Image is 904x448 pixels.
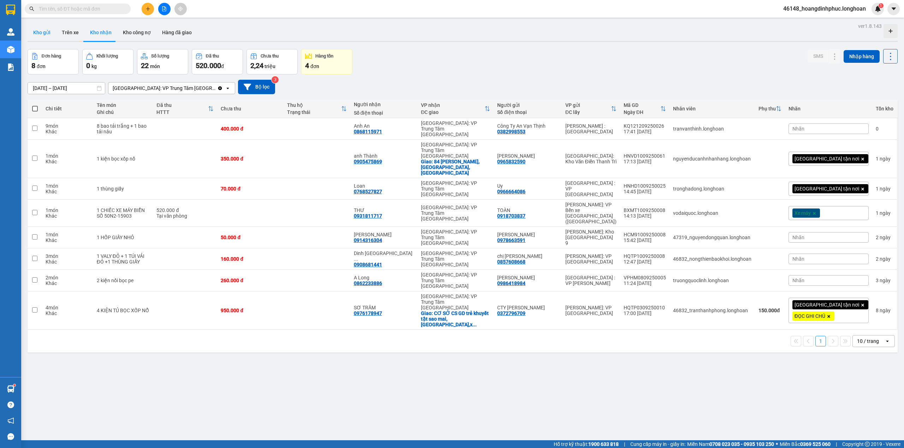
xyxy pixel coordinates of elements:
span: caret-down [891,6,897,12]
div: [GEOGRAPHIC_DATA]: Kho Văn Điển Thanh Trì [565,153,617,164]
div: 17:41 [DATE] [624,129,666,134]
div: [PERSON_NAME] : [GEOGRAPHIC_DATA] [565,123,617,134]
div: 2 [876,235,893,240]
img: solution-icon [7,63,14,71]
span: ... [354,256,358,262]
span: ngày [880,256,891,262]
span: đ [221,63,224,69]
div: 1 món [46,207,90,213]
div: Trạng thái [287,109,341,115]
div: HQTP0309250010 [624,305,666,310]
div: Khác [46,237,90,243]
span: 8 [31,61,35,70]
div: Khác [46,280,90,286]
div: 350.000 đ [221,156,280,162]
div: Mã GD [624,102,660,108]
div: Phụ thu [759,106,776,111]
div: [GEOGRAPHIC_DATA]: VP Trung Tâm [GEOGRAPHIC_DATA] [421,272,490,289]
sup: 1 [879,3,884,8]
th: Toggle SortBy [417,99,494,118]
div: Khác [46,213,90,219]
div: 1 [876,156,893,162]
span: 1 [880,3,882,8]
div: 400.000 đ [221,126,280,132]
div: VP nhận [421,102,484,108]
div: Ghi chú [97,109,150,115]
div: 260.000 đ [221,278,280,283]
div: 160.000 đ [221,256,280,262]
div: 1 món [46,183,90,189]
div: Khối lượng [96,54,118,59]
div: Tên món [97,102,150,108]
div: 17:13 [DATE] [624,159,666,164]
div: vodaiquoc.longhoan [673,210,751,216]
div: 0382998553 [497,129,525,134]
div: Mai Xuân [497,153,558,159]
div: 47319_nguyendongquan.longhoan [673,235,751,240]
div: 0918703837 [497,213,525,219]
strong: 0708 023 035 - 0935 103 250 [709,441,774,447]
span: | [836,440,837,448]
input: Select a date range. [28,83,105,94]
span: ⚪️ [776,443,778,446]
button: Bộ lọc [238,80,275,94]
div: 0931811717 [354,213,382,219]
div: 0 [876,126,893,132]
th: Toggle SortBy [284,99,350,118]
span: đơn [37,63,46,69]
div: Tồn kho [876,106,893,111]
div: [GEOGRAPHIC_DATA]: VP Trung Tâm [GEOGRAPHIC_DATA] [421,250,490,267]
button: file-add [158,3,171,15]
div: HTTT [156,109,208,115]
span: notification [7,417,14,424]
div: Nhân viên [673,106,751,111]
img: warehouse-icon [7,28,14,36]
span: [GEOGRAPHIC_DATA] tận nơi [795,156,859,162]
button: SMS [808,50,829,62]
div: Công Ty An Vạn Thịnh [497,123,558,129]
div: [GEOGRAPHIC_DATA] : VP [GEOGRAPHIC_DATA] [565,180,617,197]
span: 4 [305,61,309,70]
div: 4 KIỆN TỦ BỌC XỐP NỔ [97,308,150,313]
div: VP gửi [565,102,611,108]
div: 1 món [46,153,90,159]
button: Hàng đã giao [156,24,197,41]
span: [GEOGRAPHIC_DATA] tận nơi [795,302,859,308]
span: file-add [162,6,167,11]
div: Thu hộ [287,102,341,108]
div: HNHD1009250025 [624,183,666,189]
span: ... [472,322,477,327]
div: ĐC giao [421,109,484,115]
img: warehouse-icon [7,385,14,393]
sup: 3 [272,76,279,83]
th: Toggle SortBy [562,99,620,118]
span: 0 [86,61,90,70]
span: ĐỌC GHI CHÚ [795,313,825,319]
button: 1 [815,336,826,346]
span: món [150,63,160,69]
div: 1 CHIẾC XE MÁY BIỂN SỐ 50N2-15903 [97,207,150,219]
div: [GEOGRAPHIC_DATA]: VP Trung Tâm [GEOGRAPHIC_DATA] [421,120,490,137]
div: Hàng tồn [315,54,333,59]
div: 0768527827 [354,189,382,194]
div: 950.000 đ [221,308,280,313]
div: Khác [46,259,90,265]
div: CTY HOÀNG HÀ [497,305,558,310]
div: 0905475869 [354,159,382,164]
div: [GEOGRAPHIC_DATA]: VP Trung Tâm [GEOGRAPHIC_DATA] [421,293,490,310]
div: Người gửi [497,102,558,108]
span: 22 [141,61,149,70]
span: ngày [880,308,891,313]
span: plus [145,6,150,11]
div: HCM91009250008 [624,232,666,237]
div: [GEOGRAPHIC_DATA] : VP [PERSON_NAME] [565,275,617,286]
div: 0857608668 [497,259,525,265]
div: 0965832590 [497,159,525,164]
div: 0978663591 [497,237,525,243]
div: 17:00 [DATE] [624,310,666,316]
div: KQ121209250026 [624,123,666,129]
sup: 1 [13,384,16,386]
span: | [624,440,625,448]
div: 2 món [46,275,90,280]
div: Giao: CƠ SỞ CS GD trẻ khuyết tật sao mai,phôn phước lộc,xã phước đồng,tp.nha trang [421,310,490,327]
